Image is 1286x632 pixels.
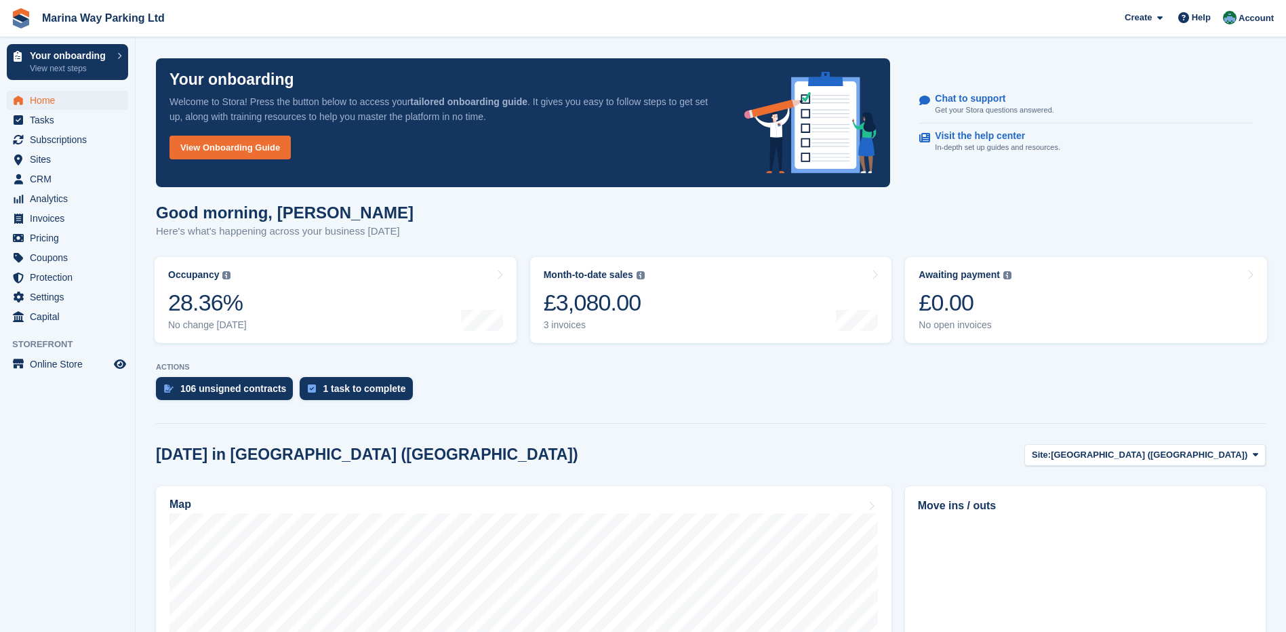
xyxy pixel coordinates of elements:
[155,257,517,343] a: Occupancy 28.36% No change [DATE]
[919,123,1253,160] a: Visit the help center In-depth set up guides and resources.
[7,355,128,374] a: menu
[168,289,247,317] div: 28.36%
[30,307,111,326] span: Capital
[905,257,1267,343] a: Awaiting payment £0.00 No open invoices
[637,271,645,279] img: icon-info-grey-7440780725fd019a000dd9b08b2336e03edf1995a4989e88bcd33f0948082b44.svg
[7,288,128,307] a: menu
[544,289,645,317] div: £3,080.00
[1032,448,1051,462] span: Site:
[918,498,1253,514] h2: Move ins / outs
[30,209,111,228] span: Invoices
[156,363,1266,372] p: ACTIONS
[7,91,128,110] a: menu
[544,269,633,281] div: Month-to-date sales
[156,377,300,407] a: 106 unsigned contracts
[308,384,316,393] img: task-75834270c22a3079a89374b754ae025e5fb1db73e45f91037f5363f120a921f8.svg
[164,384,174,393] img: contract_signature_icon-13c848040528278c33f63329250d36e43548de30e8caae1d1a13099fd9432cc5.svg
[935,104,1053,116] p: Get your Stora questions answered.
[1223,11,1237,24] img: Paul Lewis
[112,356,128,372] a: Preview store
[1003,271,1011,279] img: icon-info-grey-7440780725fd019a000dd9b08b2336e03edf1995a4989e88bcd33f0948082b44.svg
[1192,11,1211,24] span: Help
[7,307,128,326] a: menu
[156,203,414,222] h1: Good morning, [PERSON_NAME]
[7,150,128,169] a: menu
[156,224,414,239] p: Here's what's happening across your business [DATE]
[30,248,111,267] span: Coupons
[935,142,1060,153] p: In-depth set up guides and resources.
[7,268,128,287] a: menu
[30,91,111,110] span: Home
[935,93,1043,104] p: Chat to support
[168,319,247,331] div: No change [DATE]
[1125,11,1152,24] span: Create
[7,229,128,248] a: menu
[7,189,128,208] a: menu
[168,269,219,281] div: Occupancy
[30,170,111,189] span: CRM
[11,8,31,28] img: stora-icon-8386f47178a22dfd0bd8f6a31ec36ba5ce8667c1dd55bd0f319d3a0aa187defe.svg
[30,150,111,169] span: Sites
[323,383,405,394] div: 1 task to complete
[30,62,110,75] p: View next steps
[30,189,111,208] span: Analytics
[30,111,111,130] span: Tasks
[12,338,135,351] span: Storefront
[169,72,294,87] p: Your onboarding
[919,289,1011,317] div: £0.00
[544,319,645,331] div: 3 invoices
[30,268,111,287] span: Protection
[7,44,128,80] a: Your onboarding View next steps
[222,271,230,279] img: icon-info-grey-7440780725fd019a000dd9b08b2336e03edf1995a4989e88bcd33f0948082b44.svg
[30,130,111,149] span: Subscriptions
[1239,12,1274,25] span: Account
[7,248,128,267] a: menu
[7,130,128,149] a: menu
[410,96,527,107] strong: tailored onboarding guide
[156,446,578,464] h2: [DATE] in [GEOGRAPHIC_DATA] ([GEOGRAPHIC_DATA])
[169,136,291,159] a: View Onboarding Guide
[37,7,170,29] a: Marina Way Parking Ltd
[30,229,111,248] span: Pricing
[919,269,1000,281] div: Awaiting payment
[1024,444,1266,467] button: Site: [GEOGRAPHIC_DATA] ([GEOGRAPHIC_DATA])
[7,170,128,189] a: menu
[935,130,1049,142] p: Visit the help center
[30,51,110,60] p: Your onboarding
[919,319,1011,331] div: No open invoices
[744,72,877,174] img: onboarding-info-6c161a55d2c0e0a8cae90662b2fe09162a5109e8cc188191df67fb4f79e88e88.svg
[169,94,723,124] p: Welcome to Stora! Press the button below to access your . It gives you easy to follow steps to ge...
[30,288,111,307] span: Settings
[169,498,191,511] h2: Map
[919,86,1253,123] a: Chat to support Get your Stora questions answered.
[1051,448,1247,462] span: [GEOGRAPHIC_DATA] ([GEOGRAPHIC_DATA])
[7,209,128,228] a: menu
[30,355,111,374] span: Online Store
[7,111,128,130] a: menu
[180,383,286,394] div: 106 unsigned contracts
[300,377,419,407] a: 1 task to complete
[530,257,892,343] a: Month-to-date sales £3,080.00 3 invoices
